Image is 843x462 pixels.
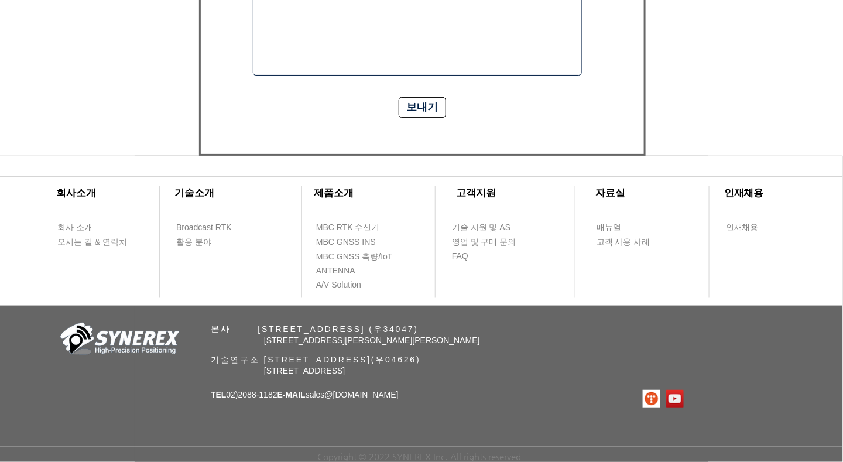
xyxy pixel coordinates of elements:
[316,278,383,293] a: A/V Solution
[316,250,418,265] a: MBC GNSS 측량/IoT
[451,235,519,249] a: 영업 및 구매 문의
[643,390,660,408] img: 티스토리로고
[54,321,183,360] img: 회사_로고-removebg-preview.png
[211,355,421,365] span: 기술연구소 [STREET_ADDRESS](우04626)
[175,187,215,199] span: ​기술소개
[277,391,306,400] span: E-MAIL
[264,336,480,345] span: [STREET_ADDRESS][PERSON_NAME][PERSON_NAME]
[399,97,446,118] button: 보내기
[316,222,380,234] span: MBC RTK 수신기
[316,235,389,249] a: MBC GNSS INS
[596,220,663,235] a: 매뉴얼
[57,222,92,234] span: 회사 소개
[325,391,399,400] a: @[DOMAIN_NAME]
[176,237,211,248] span: 활용 분야
[452,222,510,234] span: 기술 지원 및 AS
[316,266,355,278] span: ANTENNA
[595,187,625,199] span: ​자료실
[176,222,232,234] span: Broadcast RTK
[643,390,684,408] ul: SNS 모음
[596,235,663,249] a: 고객 사용 사례
[211,325,231,334] span: 본사
[597,237,650,248] span: 고객 사용 사례
[597,222,621,234] span: 매뉴얼
[725,220,781,235] a: 인재채용
[316,220,403,235] a: MBC RTK 수신기
[317,452,521,462] span: Copyright © 2022 SYNEREX Inc. All rights reserved
[316,252,393,263] span: MBC GNSS 측량/IoT
[211,391,399,400] span: 02)2088-1182 sales
[316,264,383,279] a: ANTENNA
[57,237,127,248] span: 오시는 길 & 연락처
[407,100,438,115] span: 보내기
[211,325,419,334] span: ​ [STREET_ADDRESS] (우34047)
[708,412,843,462] iframe: Wix Chat
[726,222,759,234] span: 인재채용
[314,187,354,199] span: ​제품소개
[176,220,243,235] a: Broadcast RTK
[176,235,243,249] a: 활용 분야
[316,237,376,248] span: MBC GNSS INS
[724,187,764,199] span: ​인재채용
[316,280,361,292] span: A/V Solution
[666,390,684,408] img: 유튜브 사회 아이콘
[451,249,519,264] a: FAQ
[451,220,539,235] a: 기술 지원 및 AS
[211,391,226,400] span: TEL
[452,237,516,248] span: 영업 및 구매 문의
[57,235,136,249] a: 오시는 길 & 연락처
[57,220,124,235] a: 회사 소개
[264,367,345,376] span: [STREET_ADDRESS]
[457,187,496,199] span: ​고객지원
[452,251,468,263] span: FAQ
[57,187,97,199] span: ​회사소개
